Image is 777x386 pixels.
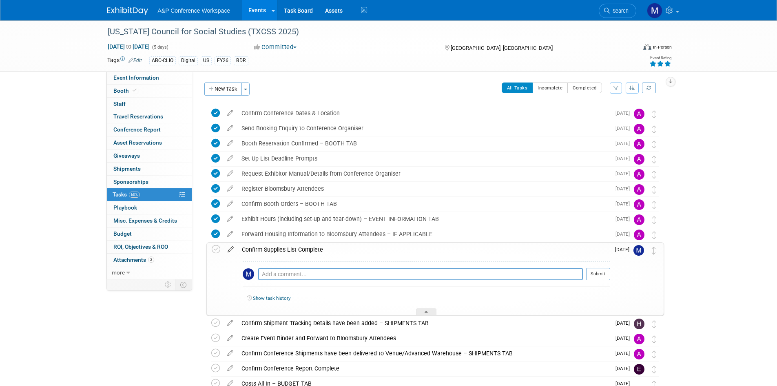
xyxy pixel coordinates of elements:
span: more [112,269,125,276]
div: Event Rating [649,56,671,60]
span: Conference Report [113,126,161,133]
a: edit [223,125,237,132]
div: [US_STATE] Council for Social Studies (TXCSS 2025) [105,25,624,39]
a: Show task history [253,295,290,301]
span: Sponsorships [113,178,148,185]
span: [DATE] [615,320,634,326]
i: Move task [652,247,656,254]
a: edit [223,170,237,177]
i: Move task [652,231,656,239]
div: Set Up List Deadline Prompts [237,152,611,165]
a: Conference Report [107,123,192,136]
div: Send Booking Enquiry to Conference Organiser [237,121,611,135]
div: Confirm Supplies List Complete [238,243,610,257]
span: 60% [129,192,140,198]
i: Move task [652,366,656,373]
a: Sponsorships [107,176,192,188]
a: edit [223,185,237,192]
span: 3 [148,257,154,263]
a: more [107,266,192,279]
i: Move task [652,125,656,133]
button: Submit [586,268,610,280]
img: Amanda Oney [634,334,644,344]
span: Playbook [113,204,137,211]
span: Shipments [113,165,141,172]
div: Confirm Conference Report Complete [237,361,611,375]
span: A&P Conference Workspace [158,7,230,14]
img: Hannah Siegel [634,319,644,329]
img: Amanda Oney [634,154,644,165]
div: Confirm Booth Orders – BOOTH TAB [237,197,611,211]
a: Asset Reservations [107,136,192,149]
a: Refresh [642,83,656,93]
span: Event Information [113,74,159,81]
span: [DATE] [615,335,634,341]
a: edit [223,109,237,117]
i: Booth reservation complete [133,88,137,93]
a: Edit [128,58,142,63]
i: Move task [652,350,656,358]
span: Search [610,8,629,14]
a: Booth [107,85,192,97]
img: Amanda Oney [634,214,644,225]
img: Mark Strong [243,268,254,280]
img: ExhibitDay [107,7,148,15]
a: Giveaways [107,149,192,162]
span: Giveaways [113,152,140,159]
i: Move task [652,110,656,118]
span: Budget [113,230,132,237]
a: edit [223,319,237,327]
i: Move task [652,201,656,209]
a: edit [223,335,237,342]
img: Amanda Oney [634,109,644,119]
button: Committed [251,43,300,51]
a: Misc. Expenses & Credits [107,214,192,227]
span: Staff [113,100,126,107]
button: Incomplete [532,83,568,93]
i: Move task [652,216,656,224]
div: In-Person [653,44,672,50]
span: [DATE] [615,141,634,146]
span: [DATE] [615,125,634,131]
div: BDR [234,56,248,65]
span: [DATE] [615,186,634,192]
div: Create Event Binder and Forward to Bloomsbury Attendees [237,331,611,345]
a: Event Information [107,71,192,84]
div: Forward Housing Information to Bloomsbury Attendees – IF APPLICABLE [237,227,611,241]
img: Amanda Oney [634,139,644,149]
a: Search [599,4,636,18]
div: Event Format [588,42,672,55]
img: Amanda Oney [634,199,644,210]
a: edit [223,215,237,223]
div: Exhibit Hours (including set-up and tear-down) – EVENT INFORMATION TAB [237,212,611,226]
i: Move task [652,156,656,163]
div: Confirm Shipment Tracking Details have been added – SHIPMENTS TAB [237,316,611,330]
a: Travel Reservations [107,110,192,123]
span: Attachments [113,257,154,263]
img: Amanda Oney [634,230,644,240]
i: Move task [652,320,656,328]
div: Booth Reservation Confirmed – BOOTH TAB [237,136,611,150]
span: [GEOGRAPHIC_DATA], [GEOGRAPHIC_DATA] [451,45,553,51]
span: [DATE] [615,201,634,207]
div: Confirm Conference Dates & Location [237,106,611,120]
div: ABC-CLIO [149,56,176,65]
span: [DATE] [615,156,634,161]
td: Personalize Event Tab Strip [161,279,175,290]
td: Toggle Event Tabs [175,279,192,290]
button: New Task [204,83,242,96]
a: edit [224,246,238,253]
a: edit [223,155,237,162]
a: edit [223,140,237,147]
span: Booth [113,87,138,94]
td: Tags [107,56,142,65]
span: [DATE] [615,350,634,356]
div: Confirm Conference Shipments have been delivered to Venue/Advanced Warehouse – SHIPMENTS TAB [237,346,611,360]
a: ROI, Objectives & ROO [107,241,192,253]
img: Amanda Oney [634,169,644,180]
div: FY26 [215,56,231,65]
span: [DATE] [615,110,634,116]
img: Erin Conklin [634,364,644,375]
img: Mark Strong [647,3,662,18]
span: Asset Reservations [113,139,162,146]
